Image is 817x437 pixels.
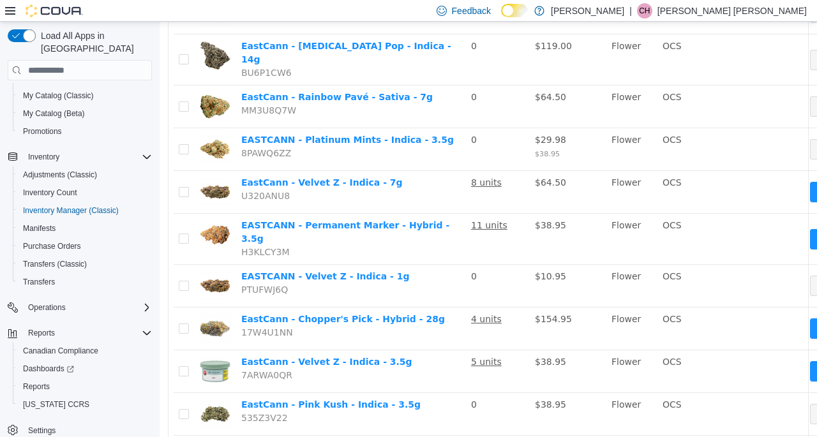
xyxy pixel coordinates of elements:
[375,249,407,260] span: $10.95
[375,128,400,137] span: $38.95
[18,274,152,290] span: Transfers
[650,28,709,48] button: icon: swapMove
[82,249,250,260] a: EASTCANN - Velvet Z - Indica - 1g
[650,75,709,95] button: icon: swapMove
[82,84,137,94] span: MM3U8Q7W
[13,184,157,202] button: Inventory Count
[23,259,87,269] span: Transfers (Classic)
[503,113,522,123] span: OCS
[657,3,807,19] p: [PERSON_NAME] [PERSON_NAME]
[503,249,522,260] span: OCS
[650,207,709,228] button: icon: swapMove
[375,113,407,123] span: $29.98
[82,19,292,43] a: EastCann - [MEDICAL_DATA] Pop - Indica - 14g
[82,378,261,388] a: EastCann - Pink Kush - Indica - 3.5g
[18,274,60,290] a: Transfers
[28,328,55,338] span: Reports
[13,105,157,122] button: My Catalog (Beta)
[23,108,85,119] span: My Catalog (Beta)
[28,152,59,162] span: Inventory
[311,70,317,80] span: 0
[375,335,407,345] span: $38.95
[650,297,709,317] button: icon: swapMove
[23,399,89,410] span: [US_STATE] CCRS
[639,3,650,19] span: CH
[28,426,56,436] span: Settings
[23,381,50,392] span: Reports
[3,324,157,342] button: Reports
[18,185,152,200] span: Inventory Count
[18,397,94,412] a: [US_STATE] CCRS
[650,254,709,274] button: icon: swapMove
[447,64,498,107] td: Flower
[375,292,412,302] span: $154.95
[13,122,157,140] button: Promotions
[23,149,152,165] span: Inventory
[447,243,498,286] td: Flower
[375,70,407,80] span: $64.50
[375,198,407,209] span: $38.95
[447,192,498,243] td: Flower
[18,185,82,200] a: Inventory Count
[82,113,294,123] a: EASTCANN - Platinum Mints - Indica - 3.5g
[40,376,71,408] img: EastCann - Pink Kush - Indica - 3.5g hero shot
[40,248,71,280] img: EASTCANN - Velvet Z - Indica - 1g hero shot
[28,302,66,313] span: Operations
[375,156,407,166] span: $64.50
[452,4,491,17] span: Feedback
[40,69,71,101] img: EastCann - Rainbow Pavé - Sativa - 7g hero shot
[447,149,498,192] td: Flower
[501,4,528,17] input: Dark Mode
[18,361,79,376] a: Dashboards
[18,239,152,254] span: Purchase Orders
[23,126,62,137] span: Promotions
[650,117,709,138] button: icon: swapMove
[18,203,152,218] span: Inventory Manager (Classic)
[18,124,67,139] a: Promotions
[13,166,157,184] button: Adjustments (Classic)
[18,379,152,394] span: Reports
[375,19,412,29] span: $119.00
[311,292,342,302] u: 4 units
[637,3,652,19] div: Connor Horvath
[3,148,157,166] button: Inventory
[23,149,64,165] button: Inventory
[82,156,243,166] a: EastCann - Velvet Z - Indica - 7g
[82,306,133,316] span: 17W4U1NN
[650,339,709,360] button: icon: swapMove
[82,198,290,222] a: EASTCANN - Permanent Marker - Hybrid - 3.5g
[447,371,498,414] td: Flower
[36,29,152,55] span: Load All Apps in [GEOGRAPHIC_DATA]
[311,198,348,209] u: 11 units
[503,156,522,166] span: OCS
[13,378,157,396] button: Reports
[629,3,632,19] p: |
[311,19,317,29] span: 0
[82,126,131,137] span: 8PAWQ6ZZ
[82,46,132,56] span: BU6P1CW6
[18,124,152,139] span: Promotions
[40,197,71,229] img: EASTCANN - Permanent Marker - Hybrid - 3.5g hero shot
[23,170,97,180] span: Adjustments (Classic)
[18,88,99,103] a: My Catalog (Classic)
[311,335,342,345] u: 5 units
[13,237,157,255] button: Purchase Orders
[18,239,86,254] a: Purchase Orders
[311,249,317,260] span: 0
[13,219,157,237] button: Manifests
[503,335,522,345] span: OCS
[23,346,98,356] span: Canadian Compliance
[23,300,71,315] button: Operations
[40,154,71,186] img: EastCann - Velvet Z - Indica - 7g hero shot
[23,300,152,315] span: Operations
[311,113,317,123] span: 0
[82,292,285,302] a: EastCann - Chopper's Pick - Hybrid - 28g
[3,299,157,316] button: Operations
[13,342,157,360] button: Canadian Compliance
[551,3,624,19] p: [PERSON_NAME]
[40,18,71,50] img: EastCann - Gastro Pop - Indica - 14g hero shot
[18,203,124,218] a: Inventory Manager (Classic)
[18,361,152,376] span: Dashboards
[82,391,128,401] span: 535Z3V22
[13,87,157,105] button: My Catalog (Classic)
